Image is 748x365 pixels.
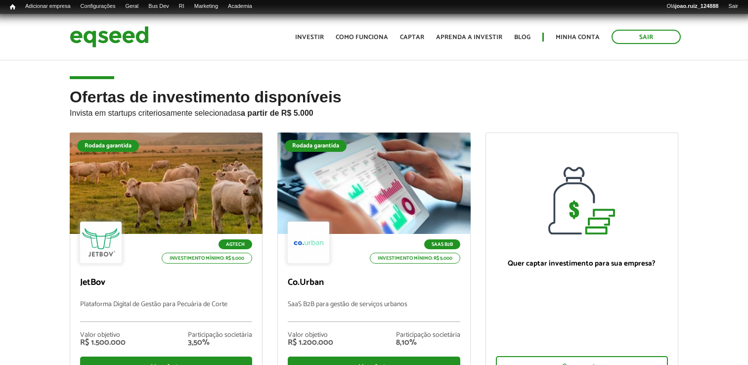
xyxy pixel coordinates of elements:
div: Rodada garantida [77,140,139,152]
a: Bus Dev [143,2,174,10]
a: RI [174,2,189,10]
div: Valor objetivo [288,332,333,339]
a: Olájoao.ruiz_124888 [661,2,723,10]
a: Minha conta [556,34,600,41]
a: Início [5,2,20,12]
p: SaaS B2B [424,239,460,249]
a: Investir [295,34,324,41]
p: Quer captar investimento para sua empresa? [496,259,668,268]
div: Participação societária [188,332,252,339]
a: Aprenda a investir [436,34,502,41]
p: Investimento mínimo: R$ 5.000 [162,253,252,264]
div: R$ 1.500.000 [80,339,126,347]
div: R$ 1.200.000 [288,339,333,347]
a: Adicionar empresa [20,2,76,10]
p: Co.Urban [288,277,460,288]
a: Sair [723,2,743,10]
div: 8,10% [396,339,460,347]
p: Investimento mínimo: R$ 5.000 [370,253,460,264]
div: Participação societária [396,332,460,339]
a: Como funciona [336,34,388,41]
strong: a partir de R$ 5.000 [241,109,313,117]
span: Início [10,3,15,10]
a: Marketing [189,2,223,10]
p: JetBov [80,277,252,288]
p: Plataforma Digital de Gestão para Pecuária de Corte [80,301,252,322]
img: EqSeed [70,24,149,50]
a: Captar [400,34,424,41]
p: SaaS B2B para gestão de serviços urbanos [288,301,460,322]
a: Academia [223,2,257,10]
strong: joao.ruiz_124888 [675,3,719,9]
a: Blog [514,34,530,41]
a: Sair [612,30,681,44]
a: Configurações [76,2,121,10]
p: Agtech [219,239,252,249]
p: Invista em startups criteriosamente selecionadas [70,106,678,118]
div: 3,50% [188,339,252,347]
div: Valor objetivo [80,332,126,339]
div: Rodada garantida [285,140,347,152]
h2: Ofertas de investimento disponíveis [70,89,678,133]
a: Geral [120,2,143,10]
